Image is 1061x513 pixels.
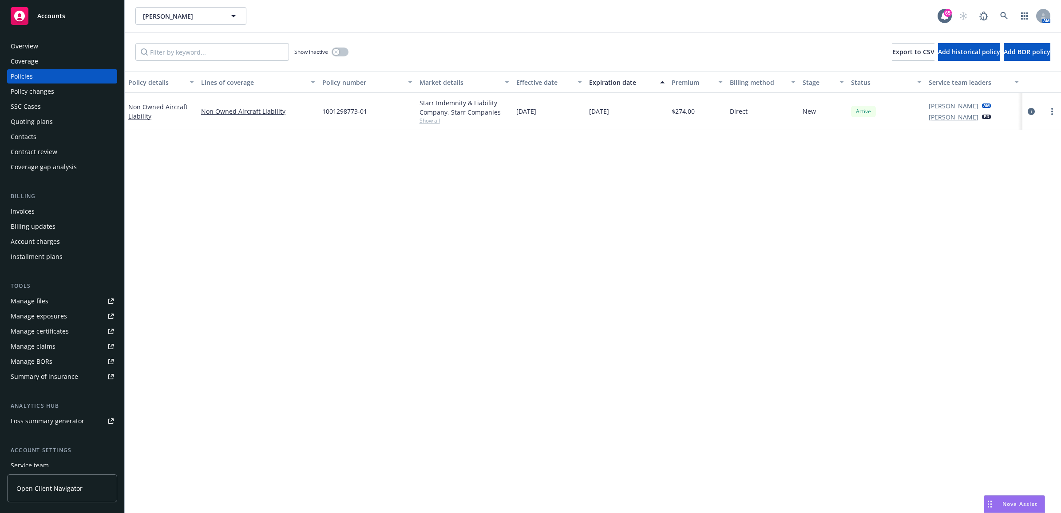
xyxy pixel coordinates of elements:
a: more [1047,106,1057,117]
a: Loss summary generator [7,414,117,428]
a: Manage claims [7,339,117,354]
a: Non Owned Aircraft Liability [128,103,188,120]
div: Overview [11,39,38,53]
div: Service team [11,458,49,473]
a: Summary of insurance [7,370,117,384]
div: Billing [7,192,117,201]
a: Contract review [7,145,117,159]
a: Coverage [7,54,117,68]
div: Billing method [730,78,786,87]
div: Stage [803,78,834,87]
div: Analytics hub [7,402,117,410]
span: Nova Assist [1002,500,1037,508]
div: Loss summary generator [11,414,84,428]
div: Manage claims [11,339,55,354]
div: Summary of insurance [11,370,78,384]
a: [PERSON_NAME] [929,112,978,122]
button: Expiration date [586,72,668,93]
div: Invoices [11,204,35,219]
button: Billing method [726,72,799,93]
a: Manage exposures [7,309,117,323]
span: Add BOR policy [1004,48,1050,56]
button: [PERSON_NAME] [135,7,246,25]
div: Starr Indemnity & Liability Company, Starr Companies [420,98,510,117]
div: Lines of coverage [201,78,305,87]
button: Nova Assist [984,495,1045,513]
div: Effective date [516,78,572,87]
a: Start snowing [954,7,972,25]
span: Accounts [37,12,65,20]
input: Filter by keyword... [135,43,289,61]
div: Coverage gap analysis [11,160,77,174]
span: Active [855,107,872,115]
button: Service team leaders [925,72,1022,93]
button: Add historical policy [938,43,1000,61]
div: Status [851,78,912,87]
button: Lines of coverage [198,72,319,93]
div: Manage certificates [11,324,69,338]
div: Premium [672,78,713,87]
div: SSC Cases [11,99,41,114]
div: Policies [11,69,33,84]
a: Manage certificates [7,324,117,338]
a: Service team [7,458,117,473]
a: Manage BORs [7,354,117,369]
a: Switch app [1016,7,1033,25]
a: Contacts [7,130,117,144]
button: Export to CSV [892,43,934,61]
span: Add historical policy [938,48,1000,56]
button: Policy details [125,72,198,93]
button: Add BOR policy [1004,43,1050,61]
button: Status [847,72,925,93]
div: Policy details [128,78,184,87]
span: [PERSON_NAME] [143,12,220,21]
span: Open Client Navigator [16,484,83,493]
div: Billing updates [11,219,55,234]
div: Service team leaders [929,78,1009,87]
a: Manage files [7,294,117,308]
span: [DATE] [589,107,609,116]
span: 1001298773-01 [322,107,367,116]
div: Contract review [11,145,57,159]
div: Contacts [11,130,36,144]
button: Stage [799,72,847,93]
a: Non Owned Aircraft Liability [201,107,315,116]
div: Coverage [11,54,38,68]
div: Expiration date [589,78,655,87]
a: Policy changes [7,84,117,99]
button: Effective date [513,72,586,93]
a: [PERSON_NAME] [929,101,978,111]
span: Show inactive [294,48,328,56]
div: Market details [420,78,500,87]
a: Invoices [7,204,117,219]
a: Overview [7,39,117,53]
a: Policies [7,69,117,84]
a: Account charges [7,235,117,249]
span: New [803,107,816,116]
div: Tools [7,282,117,290]
div: Account settings [7,446,117,455]
span: [DATE] [516,107,536,116]
div: Quoting plans [11,115,53,129]
button: Market details [416,72,513,93]
a: Coverage gap analysis [7,160,117,174]
a: circleInformation [1026,106,1037,117]
div: 65 [944,9,952,17]
span: Show all [420,117,510,124]
div: Manage BORs [11,354,52,369]
div: Manage exposures [11,309,67,323]
a: Installment plans [7,250,117,264]
span: Direct [730,107,748,116]
div: Account charges [11,235,60,249]
a: Accounts [7,4,117,28]
span: $274.00 [672,107,695,116]
button: Premium [668,72,726,93]
span: Export to CSV [892,48,934,56]
div: Policy number [322,78,403,87]
a: Search [995,7,1013,25]
button: Policy number [319,72,416,93]
div: Drag to move [984,496,995,513]
a: Billing updates [7,219,117,234]
div: Policy changes [11,84,54,99]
